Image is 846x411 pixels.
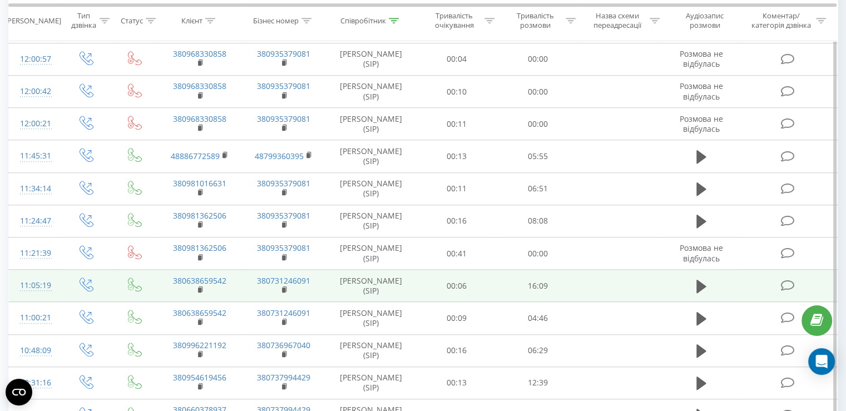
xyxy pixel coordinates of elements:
td: [PERSON_NAME] (SIP) [326,43,417,75]
td: [PERSON_NAME] (SIP) [326,108,417,140]
td: 00:04 [417,43,497,75]
div: 10:31:16 [20,372,50,394]
td: 00:00 [497,76,578,108]
div: Бізнес номер [253,16,299,26]
td: 00:09 [417,302,497,334]
td: 00:00 [497,108,578,140]
td: 00:16 [417,334,497,367]
div: Статус [121,16,143,26]
a: 380981362506 [173,210,226,221]
td: [PERSON_NAME] (SIP) [326,302,417,334]
td: 05:55 [497,140,578,172]
a: 380731246091 [257,275,310,286]
a: 380981362506 [173,242,226,253]
div: 11:21:39 [20,242,50,264]
span: Розмова не відбулась [680,242,723,263]
td: 00:11 [417,108,497,140]
td: 00:11 [417,172,497,205]
td: 06:51 [497,172,578,205]
div: Тривалість розмови [507,12,563,31]
a: 380737994429 [257,372,310,383]
span: Розмова не відбулась [680,81,723,101]
td: 00:13 [417,140,497,172]
a: 380968330858 [173,81,226,91]
div: Аудіозапис розмови [672,12,738,31]
td: 00:41 [417,237,497,270]
a: 380935379081 [257,113,310,124]
div: 12:00:42 [20,81,50,102]
a: 380935379081 [257,242,310,253]
div: Назва схеми переадресації [588,12,647,31]
a: 380996221192 [173,340,226,350]
td: 00:16 [417,205,497,237]
div: 11:24:47 [20,210,50,232]
div: 11:34:14 [20,178,50,200]
a: 380968330858 [173,48,226,59]
a: 48799360395 [255,151,304,161]
span: Розмова не відбулась [680,113,723,134]
a: 380736967040 [257,340,310,350]
div: Коментар/категорія дзвінка [748,12,813,31]
div: Тривалість очікування [427,12,482,31]
div: 11:05:19 [20,275,50,296]
td: 04:46 [497,302,578,334]
div: 12:00:21 [20,113,50,135]
div: Тип дзвінка [70,12,96,31]
td: [PERSON_NAME] (SIP) [326,172,417,205]
td: [PERSON_NAME] (SIP) [326,140,417,172]
span: Розмова не відбулась [680,48,723,69]
a: 380935379081 [257,81,310,91]
td: 00:00 [497,237,578,270]
div: 11:00:21 [20,307,50,329]
div: 12:00:57 [20,48,50,70]
td: 00:13 [417,367,497,399]
td: 06:29 [497,334,578,367]
td: 08:08 [497,205,578,237]
div: Співробітник [340,16,386,26]
a: 380954619456 [173,372,226,383]
td: 00:10 [417,76,497,108]
div: Клієнт [181,16,202,26]
td: 00:06 [417,270,497,302]
a: 380638659542 [173,275,226,286]
td: [PERSON_NAME] (SIP) [326,76,417,108]
a: 380968330858 [173,113,226,124]
td: [PERSON_NAME] (SIP) [326,270,417,302]
div: 11:45:31 [20,145,50,167]
a: 380935379081 [257,178,310,189]
td: [PERSON_NAME] (SIP) [326,367,417,399]
td: [PERSON_NAME] (SIP) [326,334,417,367]
a: 380935379081 [257,48,310,59]
div: 10:48:09 [20,340,50,362]
div: [PERSON_NAME] [5,16,61,26]
td: 00:00 [497,43,578,75]
a: 380935379081 [257,210,310,221]
button: Open CMP widget [6,379,32,405]
a: 380731246091 [257,308,310,318]
div: Open Intercom Messenger [808,348,835,375]
a: 380638659542 [173,308,226,318]
td: [PERSON_NAME] (SIP) [326,205,417,237]
a: 380981016631 [173,178,226,189]
td: [PERSON_NAME] (SIP) [326,237,417,270]
td: 12:39 [497,367,578,399]
td: 16:09 [497,270,578,302]
a: 48886772589 [171,151,220,161]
